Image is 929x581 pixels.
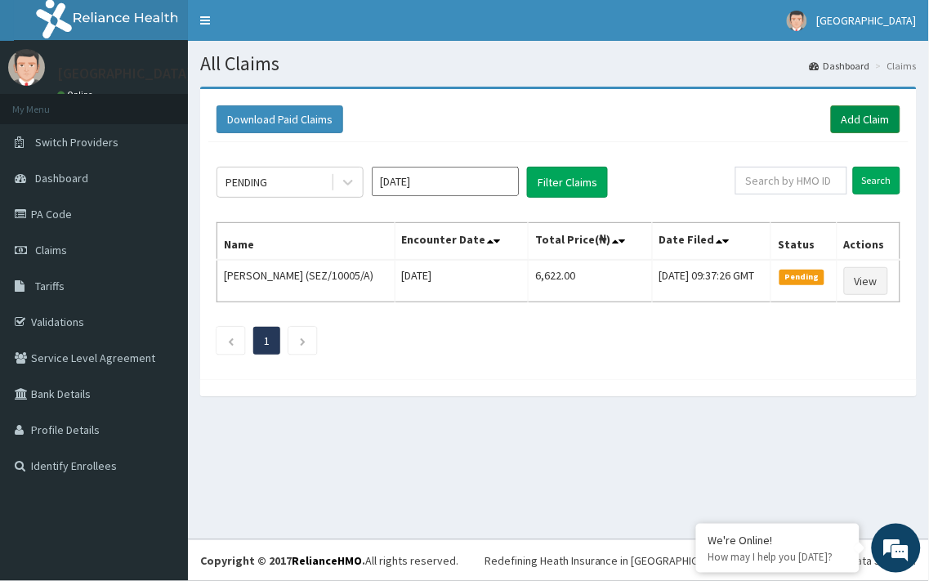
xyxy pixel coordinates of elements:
th: Encounter Date [395,223,528,261]
a: Previous page [227,333,234,348]
div: Redefining Heath Insurance in [GEOGRAPHIC_DATA] using Telemedicine and Data Science! [485,552,917,569]
span: [GEOGRAPHIC_DATA] [817,13,917,28]
a: RelianceHMO [292,553,362,568]
span: Dashboard [35,171,88,185]
strong: Copyright © 2017 . [200,553,365,568]
td: 6,622.00 [529,260,652,302]
div: PENDING [226,174,267,190]
input: Search by HMO ID [735,167,847,194]
a: View [844,267,888,295]
p: How may I help you today? [708,550,847,564]
h1: All Claims [200,53,917,74]
button: Filter Claims [527,167,608,198]
th: Name [217,223,395,261]
a: Online [57,89,96,101]
th: Total Price(₦) [529,223,652,261]
span: Tariffs [35,279,65,293]
a: Page 1 is your current page [264,333,270,348]
a: Dashboard [810,59,870,73]
span: Switch Providers [35,135,118,150]
footer: All rights reserved. [188,539,929,581]
button: Download Paid Claims [217,105,343,133]
span: Claims [35,243,67,257]
img: User Image [787,11,807,31]
th: Status [771,223,837,261]
td: [PERSON_NAME] (SEZ/10005/A) [217,260,395,302]
td: [DATE] 09:37:26 GMT [652,260,771,302]
p: [GEOGRAPHIC_DATA] [57,66,192,81]
input: Search [853,167,900,194]
th: Date Filed [652,223,771,261]
span: Pending [779,270,824,284]
li: Claims [872,59,917,73]
div: We're Online! [708,533,847,547]
input: Select Month and Year [372,167,519,196]
a: Next page [299,333,306,348]
img: User Image [8,49,45,86]
th: Actions [837,223,900,261]
td: [DATE] [395,260,528,302]
a: Add Claim [831,105,900,133]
